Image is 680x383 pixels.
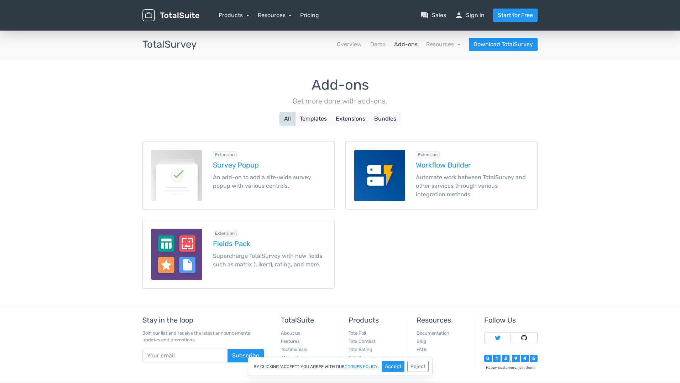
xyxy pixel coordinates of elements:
a: Survey Popup for TotalSurvey Extension Survey Popup An add-on to add a site-wide survey popup wit... [142,141,335,210]
a: Workflow Builder for TotalSurvey Extension Workflow Builder Automate work between TotalSurvey and... [345,141,538,210]
div: Extension [416,151,440,158]
div: 5 [530,355,538,362]
p: Get more done with add-ons. [142,96,538,106]
a: About us [281,330,300,336]
p: Automate work between TotalSurvey and other services through various integration methods. [416,173,529,199]
a: TotalPoll [349,330,366,336]
a: Start for Free [493,9,538,22]
a: Products [219,12,249,18]
a: Documentation [417,330,449,336]
a: TotalContest [349,339,376,344]
img: Fields Pack for TotalSurvey [151,229,202,280]
p: Join our list and receive the latest announcements, updates and promotions. [142,330,264,343]
img: Follow TotalSuite on Twitter [495,335,501,341]
input: Your email [142,349,228,362]
a: Fields Pack for TotalSurvey Extension Fields Pack Supercharge TotalSurvey with new fields such as... [142,220,335,288]
a: Testimonials [281,347,307,352]
button: Extensions [331,112,370,126]
div: 9 [512,355,520,362]
h5: Follow Us [484,316,538,324]
button: Subscribe [227,349,264,362]
a: Resources [426,41,460,48]
a: FAQs [417,347,428,352]
div: 0 [484,355,492,362]
div: 4 [521,355,529,362]
a: TotalRating [349,347,372,352]
button: Accept [382,361,404,372]
h5: Survey Popup extension for TotalSurvey [213,161,326,169]
div: Extension [213,151,237,158]
a: TotalSurvey [349,355,373,360]
a: Pricing [300,11,319,20]
button: Templates [295,112,331,126]
a: Overview [337,40,362,49]
h5: Stay in the loop [142,316,264,324]
h5: Resources [417,316,470,324]
h5: Products [349,316,402,324]
div: Extension [213,230,237,237]
a: Add-ons [394,40,418,49]
img: Survey Popup for TotalSurvey [151,150,202,201]
button: Bundles [370,112,401,126]
a: Download TotalSurvey [469,38,538,51]
h1: Add-ons [142,77,538,93]
div: 1 [493,355,501,362]
a: Demo [370,40,386,49]
img: TotalSuite for WordPress [142,9,199,22]
button: All [279,112,295,126]
a: Features [281,339,300,344]
a: cookies policy [345,365,378,369]
span: question_answer [420,11,429,20]
a: Blog [417,339,426,344]
div: 3 [502,355,509,362]
h5: TotalSuite [281,316,334,324]
a: Resources [258,12,292,18]
div: By clicking "Accept", you agree with our . [248,357,433,376]
a: question_answerSales [420,11,446,20]
p: An add-on to add a site-wide survey popup with various controls. [213,173,326,190]
span: person [455,11,463,20]
a: personSign in [455,11,485,20]
h5: Fields Pack extension for TotalSurvey [213,240,326,248]
a: Alternatives [281,355,307,360]
h5: Workflow Builder extension for TotalSurvey [416,161,529,169]
h3: TotalSurvey [142,39,197,50]
img: Workflow Builder for TotalSurvey [354,150,405,201]
p: Supercharge TotalSurvey with new fields such as matrix (Likert), rating, and more. [213,252,326,269]
img: Follow TotalSuite on Github [521,335,527,341]
button: Reject [407,361,429,372]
